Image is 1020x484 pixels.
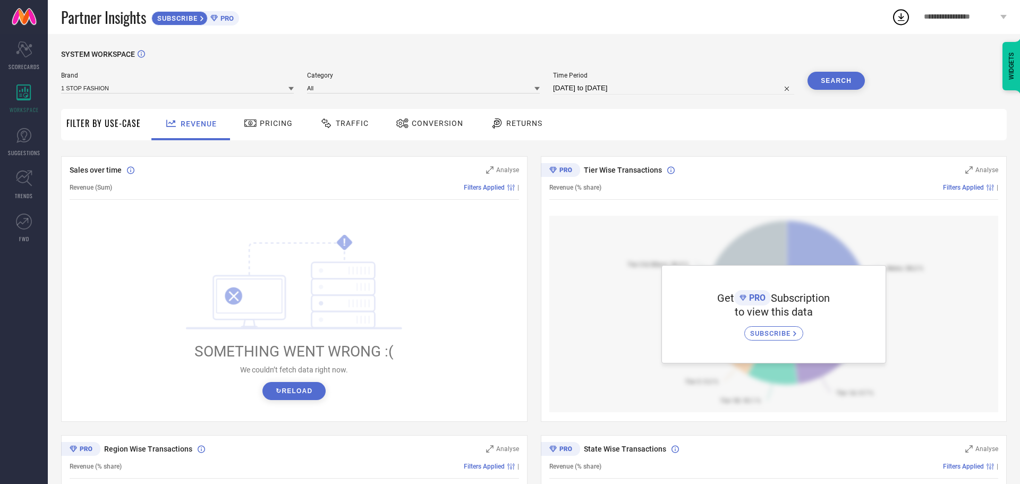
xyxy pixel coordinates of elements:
span: SUBSCRIBE [750,329,793,337]
tspan: ! [343,236,346,249]
span: Sales over time [70,166,122,174]
span: SUBSCRIBE [152,14,200,22]
span: Returns [506,119,542,128]
span: Pricing [260,119,293,128]
span: Filters Applied [943,184,984,191]
svg: Zoom [486,445,494,453]
span: Revenue (% share) [549,463,601,470]
span: Revenue (Sum) [70,184,112,191]
span: Revenue (% share) [70,463,122,470]
span: Get [717,292,734,304]
span: Traffic [336,119,369,128]
svg: Zoom [965,445,973,453]
span: Analyse [975,166,998,174]
span: TRENDS [15,192,33,200]
span: | [997,184,998,191]
span: Analyse [496,445,519,453]
a: SUBSCRIBEPRO [151,9,239,26]
span: Filters Applied [464,463,505,470]
span: SCORECARDS [8,63,40,71]
span: Revenue [181,120,217,128]
span: Brand [61,72,294,79]
span: | [517,184,519,191]
span: Tier Wise Transactions [584,166,662,174]
span: Time Period [553,72,794,79]
span: SOMETHING WENT WRONG :( [194,343,394,360]
div: Premium [61,442,100,458]
button: Search [807,72,865,90]
span: We couldn’t fetch data right now. [240,366,348,374]
span: | [517,463,519,470]
span: FWD [19,235,29,243]
span: Subscription [771,292,830,304]
span: Conversion [412,119,463,128]
span: SYSTEM WORKSPACE [61,50,135,58]
span: to view this data [735,305,813,318]
span: Region Wise Transactions [104,445,192,453]
span: Analyse [496,166,519,174]
span: WORKSPACE [10,106,39,114]
input: Select time period [553,82,794,95]
span: Category [307,72,540,79]
span: Partner Insights [61,6,146,28]
a: SUBSCRIBE [744,318,803,341]
span: State Wise Transactions [584,445,666,453]
button: ↻Reload [262,382,326,400]
svg: Zoom [965,166,973,174]
span: Filters Applied [943,463,984,470]
div: Premium [541,163,580,179]
span: Analyse [975,445,998,453]
svg: Zoom [486,166,494,174]
span: PRO [218,14,234,22]
span: Revenue (% share) [549,184,601,191]
span: PRO [746,293,766,303]
span: | [997,463,998,470]
span: Filter By Use-Case [66,117,141,130]
span: Filters Applied [464,184,505,191]
span: SUGGESTIONS [8,149,40,157]
div: Open download list [891,7,911,27]
div: Premium [541,442,580,458]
